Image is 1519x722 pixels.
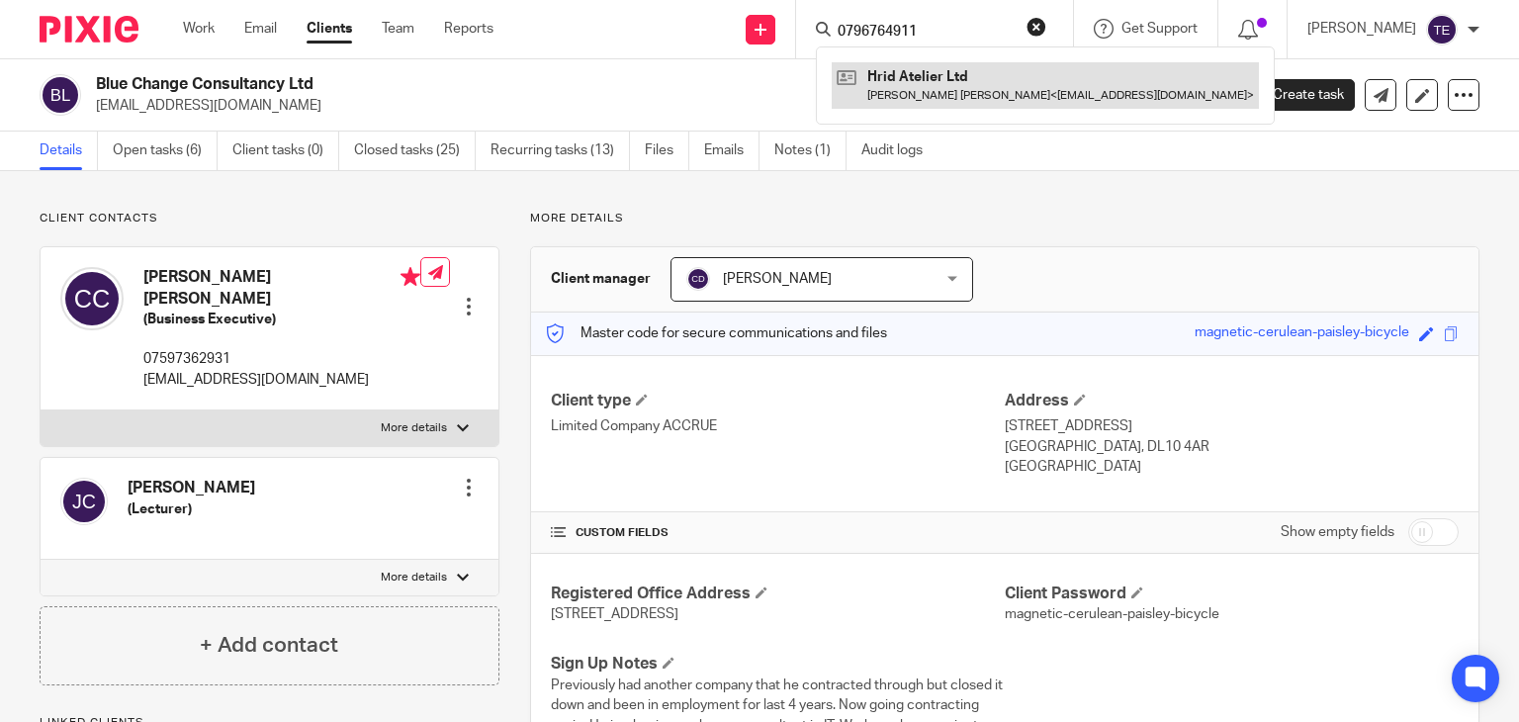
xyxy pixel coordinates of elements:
[183,19,215,39] a: Work
[530,211,1479,226] p: More details
[381,420,447,436] p: More details
[401,267,420,287] i: Primary
[551,416,1005,436] p: Limited Company ACCRUE
[128,499,255,519] h5: (Lecturer)
[551,391,1005,411] h4: Client type
[96,96,1210,116] p: [EMAIL_ADDRESS][DOMAIN_NAME]
[128,478,255,498] h4: [PERSON_NAME]
[307,19,352,39] a: Clients
[1005,584,1459,604] h4: Client Password
[143,310,420,329] h5: (Business Executive)
[1005,391,1459,411] h4: Address
[1281,522,1394,542] label: Show empty fields
[40,211,499,226] p: Client contacts
[354,132,476,170] a: Closed tasks (25)
[60,478,108,525] img: svg%3E
[1426,14,1458,45] img: svg%3E
[1005,607,1219,621] span: magnetic-cerulean-paisley-bicycle
[40,74,81,116] img: svg%3E
[143,370,420,390] p: [EMAIL_ADDRESS][DOMAIN_NAME]
[551,654,1005,675] h4: Sign Up Notes
[861,132,938,170] a: Audit logs
[1121,22,1198,36] span: Get Support
[40,132,98,170] a: Details
[723,272,832,286] span: [PERSON_NAME]
[1027,17,1046,37] button: Clear
[232,132,339,170] a: Client tasks (0)
[113,132,218,170] a: Open tasks (6)
[836,24,1014,42] input: Search
[1195,322,1409,345] div: magnetic-cerulean-paisley-bicycle
[1005,416,1459,436] p: [STREET_ADDRESS]
[686,267,710,291] img: svg%3E
[96,74,988,95] h2: Blue Change Consultancy Ltd
[704,132,759,170] a: Emails
[1240,79,1355,111] a: Create task
[551,607,678,621] span: [STREET_ADDRESS]
[551,525,1005,541] h4: CUSTOM FIELDS
[382,19,414,39] a: Team
[40,16,138,43] img: Pixie
[60,267,124,330] img: svg%3E
[200,630,338,661] h4: + Add contact
[551,584,1005,604] h4: Registered Office Address
[1307,19,1416,39] p: [PERSON_NAME]
[1005,437,1459,457] p: [GEOGRAPHIC_DATA], DL10 4AR
[551,269,651,289] h3: Client manager
[444,19,493,39] a: Reports
[244,19,277,39] a: Email
[645,132,689,170] a: Files
[143,267,420,310] h4: [PERSON_NAME] [PERSON_NAME]
[1005,457,1459,477] p: [GEOGRAPHIC_DATA]
[774,132,847,170] a: Notes (1)
[546,323,887,343] p: Master code for secure communications and files
[143,349,420,369] p: 07597362931
[491,132,630,170] a: Recurring tasks (13)
[381,570,447,586] p: More details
